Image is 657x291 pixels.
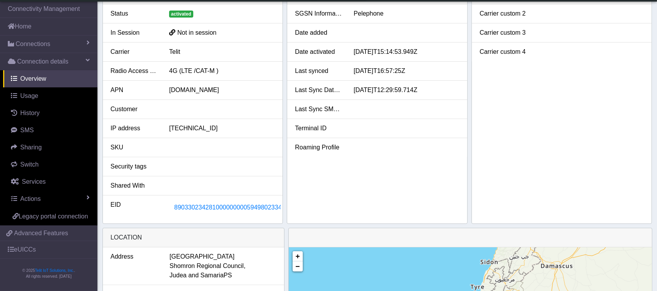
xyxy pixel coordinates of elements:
[3,122,97,139] a: SMS
[348,66,465,76] div: [DATE]T16:57:25Z
[348,85,465,95] div: [DATE]T12:29:59.714Z
[293,261,303,271] a: Zoom out
[348,47,465,57] div: [DATE]T15:14:53.949Z
[289,47,348,57] div: Date activated
[3,70,97,87] a: Overview
[20,92,38,99] span: Usage
[105,252,164,280] div: Address
[3,156,97,173] a: Switch
[289,85,348,95] div: Last Sync Data Usage
[20,127,34,133] span: SMS
[103,228,284,247] div: LOCATION
[170,252,235,261] span: [GEOGRAPHIC_DATA]
[348,9,465,18] div: Pelephone
[289,28,348,37] div: Date added
[105,9,164,18] div: Status
[169,11,193,18] span: activated
[174,204,285,211] span: 89033023428100000000059498023347
[163,85,281,95] div: [DOMAIN_NAME]
[105,47,164,57] div: Carrier
[170,261,245,271] span: Shomron Regional Council,
[20,195,41,202] span: Actions
[170,271,224,280] span: Judea and Samaria
[105,124,164,133] div: IP address
[20,161,39,168] span: Switch
[105,162,164,171] div: Security tags
[105,200,164,215] div: EID
[105,85,164,95] div: APN
[293,251,303,261] a: Zoom in
[14,229,68,238] span: Advanced Features
[163,124,281,133] div: [TECHNICAL_ID]
[3,87,97,105] a: Usage
[20,110,40,116] span: History
[289,66,348,76] div: Last synced
[289,9,348,18] div: SGSN Information
[163,47,281,57] div: Telit
[105,181,164,190] div: Shared With
[20,75,46,82] span: Overview
[3,173,97,190] a: Services
[105,66,164,76] div: Radio Access Tech
[3,139,97,156] a: Sharing
[35,268,74,273] a: Telit IoT Solutions, Inc.
[17,57,69,66] span: Connection details
[224,271,232,280] span: PS
[19,213,88,220] span: Legacy portal connection
[289,105,348,114] div: Last Sync SMS Usage
[105,105,164,114] div: Customer
[22,178,46,185] span: Services
[289,143,348,152] div: Roaming Profile
[177,29,217,36] span: Not in session
[163,66,281,76] div: 4G (LTE /CAT-M )
[20,144,42,151] span: Sharing
[3,105,97,122] a: History
[169,200,290,215] button: 89033023428100000000059498023347
[289,124,348,133] div: Terminal ID
[474,9,533,18] div: Carrier custom 2
[16,39,50,49] span: Connections
[105,28,164,37] div: In Session
[105,143,164,152] div: SKU
[474,28,533,37] div: Carrier custom 3
[474,47,533,57] div: Carrier custom 4
[3,190,97,208] a: Actions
